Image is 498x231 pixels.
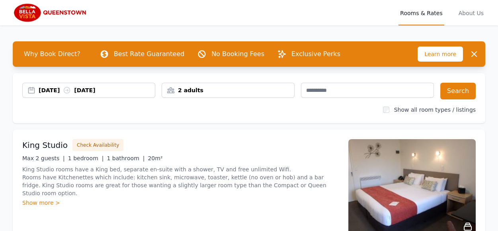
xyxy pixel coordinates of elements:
div: Show more > [22,199,339,207]
div: [DATE] [DATE] [39,86,155,94]
h3: King Studio [22,140,68,151]
div: 2 adults [162,86,294,94]
span: Learn more [418,47,463,62]
span: Why Book Direct? [18,46,87,62]
span: 1 bedroom | [68,155,104,161]
label: Show all room types / listings [394,107,476,113]
button: Search [440,83,476,99]
p: No Booking Fees [211,49,264,59]
span: Max 2 guests | [22,155,65,161]
span: 20m² [148,155,162,161]
span: 1 bathroom | [107,155,145,161]
img: Bella Vista Queenstown [13,3,89,22]
button: Check Availability [72,139,123,151]
p: Exclusive Perks [291,49,340,59]
p: King Studio rooms have a King bed, separate en-suite with a shower, TV and free unlimited Wifi. R... [22,165,339,197]
p: Best Rate Guaranteed [114,49,184,59]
